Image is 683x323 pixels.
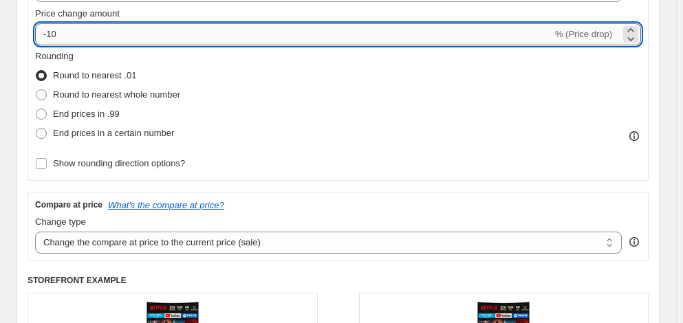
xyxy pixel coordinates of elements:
[53,70,136,80] span: Round to nearest .01
[35,199,102,210] h3: Compare at price
[53,109,120,119] span: End prices in .99
[53,89,180,100] span: Round to nearest whole number
[53,128,174,138] span: End prices in a certain number
[35,23,552,45] input: -15
[35,51,74,61] span: Rounding
[555,29,612,39] span: % (Price drop)
[53,158,185,168] span: Show rounding direction options?
[28,275,649,286] h6: STOREFRONT EXAMPLE
[108,200,224,210] button: What's the compare at price?
[627,235,641,249] div: help
[35,8,120,19] span: Price change amount
[35,216,86,227] span: Change type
